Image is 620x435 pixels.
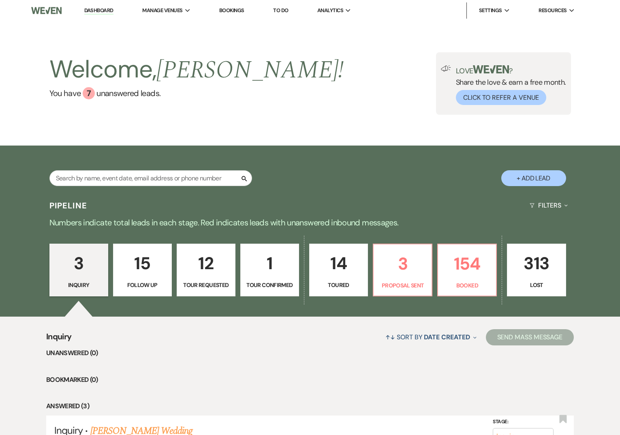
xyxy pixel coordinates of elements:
[314,281,363,289] p: Toured
[46,375,574,385] li: Bookmarked (0)
[46,348,574,358] li: Unanswered (0)
[49,200,88,211] h3: Pipeline
[177,244,235,296] a: 12Tour Requested
[246,250,294,277] p: 1
[456,90,546,105] button: Click to Refer a Venue
[451,65,566,105] div: Share the love & earn a free month.
[240,244,299,296] a: 1Tour Confirmed
[424,333,470,341] span: Date Created
[378,281,427,290] p: Proposal Sent
[118,281,167,289] p: Follow Up
[46,330,72,348] span: Inquiry
[49,87,344,99] a: You have 7 unanswered leads.
[385,333,395,341] span: ↑↓
[317,6,343,15] span: Analytics
[219,7,244,14] a: Bookings
[84,7,113,15] a: Dashboard
[501,170,566,186] button: + Add Lead
[507,244,566,296] a: 313Lost
[479,6,502,15] span: Settings
[113,244,172,296] a: 15Follow Up
[486,329,574,345] button: Send Mass Message
[373,244,432,296] a: 3Proposal Sent
[49,52,344,87] h2: Welcome,
[83,87,95,99] div: 7
[142,6,182,15] span: Manage Venues
[246,281,294,289] p: Tour Confirmed
[382,326,479,348] button: Sort By Date Created
[512,250,560,277] p: 313
[493,418,554,426] label: Stage:
[539,6,567,15] span: Resources
[46,401,574,411] li: Answered (3)
[443,250,491,277] p: 154
[49,244,108,296] a: 3Inquiry
[443,281,491,290] p: Booked
[55,250,103,277] p: 3
[49,170,252,186] input: Search by name, event date, email address or phone number
[182,250,230,277] p: 12
[526,195,571,216] button: Filters
[309,244,368,296] a: 14Toured
[18,216,602,229] p: Numbers indicate total leads in each stage. Red indicates leads with unanswered inbound messages.
[156,51,344,89] span: [PERSON_NAME] !
[473,65,509,73] img: weven-logo-green.svg
[512,281,560,289] p: Lost
[182,281,230,289] p: Tour Requested
[314,250,363,277] p: 14
[441,65,451,72] img: loud-speaker-illustration.svg
[437,244,497,296] a: 154Booked
[273,7,288,14] a: To Do
[31,2,62,19] img: Weven Logo
[456,65,566,75] p: Love ?
[55,281,103,289] p: Inquiry
[378,250,427,277] p: 3
[118,250,167,277] p: 15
